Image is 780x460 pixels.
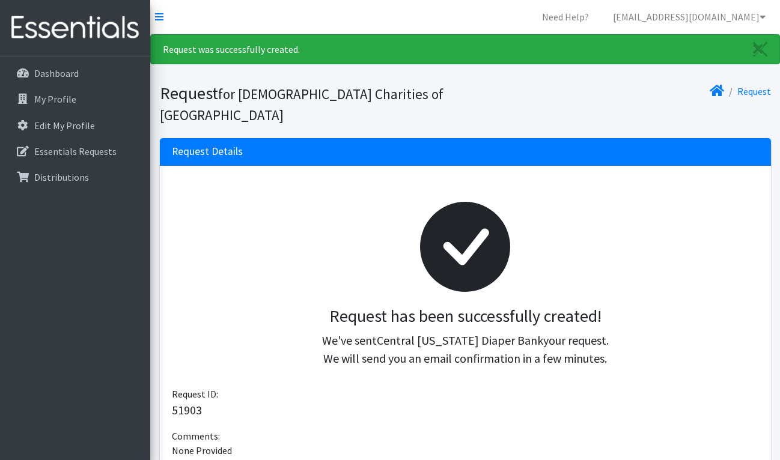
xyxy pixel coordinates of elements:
h3: Request Details [172,145,243,158]
span: None Provided [172,444,232,456]
p: Essentials Requests [34,145,117,157]
a: Dashboard [5,61,145,85]
img: HumanEssentials [5,8,145,48]
h1: Request [160,83,461,124]
a: Edit My Profile [5,113,145,138]
a: Essentials Requests [5,139,145,163]
p: We've sent your request. We will send you an email confirmation in a few minutes. [181,331,749,368]
p: Distributions [34,171,89,183]
span: Request ID: [172,388,218,400]
small: for [DEMOGRAPHIC_DATA] Charities of [GEOGRAPHIC_DATA] [160,85,443,124]
a: Need Help? [532,5,599,29]
a: Close [741,35,779,64]
p: 51903 [172,401,759,419]
a: [EMAIL_ADDRESS][DOMAIN_NAME] [603,5,775,29]
a: My Profile [5,87,145,111]
h3: Request has been successfully created! [181,306,749,327]
a: Distributions [5,165,145,189]
p: Dashboard [34,67,79,79]
div: Request was successfully created. [150,34,780,64]
a: Request [737,85,771,97]
p: Edit My Profile [34,120,95,132]
span: Comments: [172,430,220,442]
span: Central [US_STATE] Diaper Bank [377,333,543,348]
p: My Profile [34,93,76,105]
